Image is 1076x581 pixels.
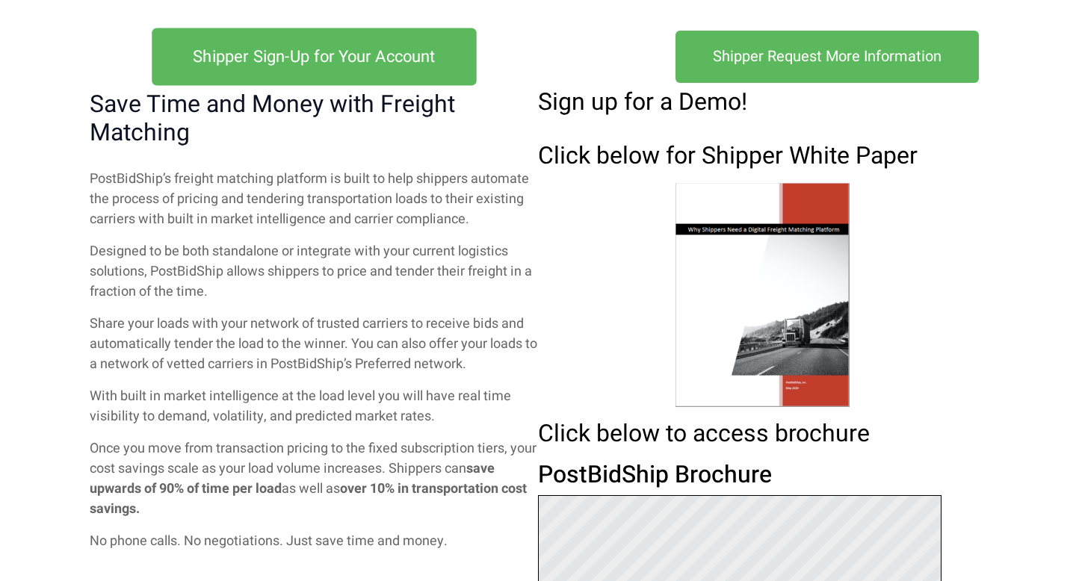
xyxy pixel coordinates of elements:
p: With built in market intelligence at the load level you will have real time visibility to demand,... [90,386,538,426]
b: over 10% in transportation cost savings. [90,479,527,519]
h2: Click below for Shipper White Paper [538,144,986,168]
p: Designed to be both standalone or integrate with your current logistics solutions, PostBidShip al... [90,241,538,302]
span: PostBidShip Brochure [538,457,772,492]
h2: Click below to access brochure [538,422,986,446]
span: Shipper Request More Information [713,49,941,64]
b: save upwards of 90% of time per load [90,459,495,499]
a: Shipper Request More Information [675,31,979,83]
h2: Sign up for a Demo! [538,90,986,114]
span: Save Time and Money with Freight Matching [90,90,538,148]
p: Once you move from transaction pricing to the fixed subscription tiers, your cost savings scale a... [90,438,538,519]
p: PostBidShip’s freight matching platform is built to help shippers automate the process of pricing... [90,169,538,229]
p: No phone calls. No negotiations. Just save time and money. [90,531,538,551]
a: Shipper Sign-Up for Your Account [152,28,477,85]
p: Share your loads with your network of trusted carriers to receive bids and automatically tender t... [90,314,538,374]
span: Shipper Sign-Up for Your Account [193,49,436,65]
